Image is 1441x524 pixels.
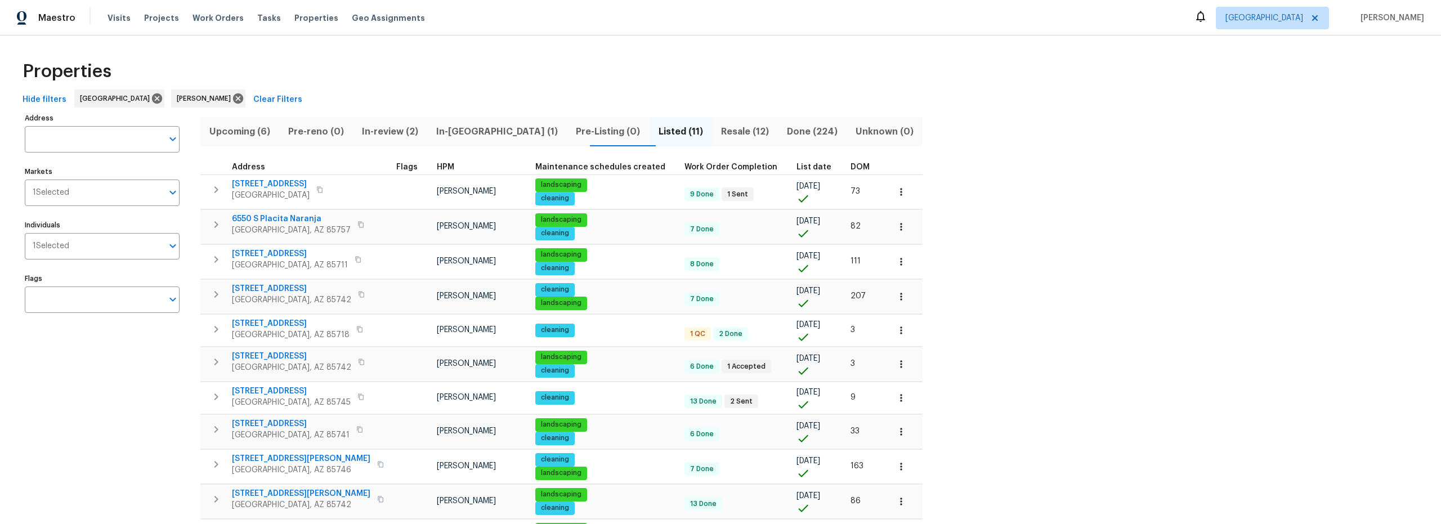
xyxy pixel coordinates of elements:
[207,124,272,140] span: Upcoming (6)
[165,131,181,147] button: Open
[851,462,863,470] span: 163
[33,188,69,198] span: 1 Selected
[536,263,574,273] span: cleaning
[437,326,496,334] span: [PERSON_NAME]
[74,89,164,108] div: [GEOGRAPHIC_DATA]
[25,168,180,175] label: Markets
[232,418,350,429] span: [STREET_ADDRESS]
[232,163,265,171] span: Address
[232,283,351,294] span: [STREET_ADDRESS]
[686,397,721,406] span: 13 Done
[851,222,861,230] span: 82
[165,185,181,200] button: Open
[437,163,454,171] span: HPM
[686,259,718,269] span: 8 Done
[144,12,179,24] span: Projects
[165,238,181,254] button: Open
[536,352,586,362] span: landscaping
[232,488,370,499] span: [STREET_ADDRESS][PERSON_NAME]
[686,294,718,304] span: 7 Done
[437,427,496,435] span: [PERSON_NAME]
[796,321,820,329] span: [DATE]
[232,453,370,464] span: [STREET_ADDRESS][PERSON_NAME]
[851,497,861,505] span: 86
[686,362,718,371] span: 6 Done
[536,325,574,335] span: cleaning
[232,318,350,329] span: [STREET_ADDRESS]
[437,292,496,300] span: [PERSON_NAME]
[38,12,75,24] span: Maestro
[232,499,370,510] span: [GEOGRAPHIC_DATA], AZ 85742
[23,93,66,107] span: Hide filters
[232,464,370,476] span: [GEOGRAPHIC_DATA], AZ 85746
[437,360,496,368] span: [PERSON_NAME]
[796,457,820,465] span: [DATE]
[437,257,496,265] span: [PERSON_NAME]
[719,124,771,140] span: Resale (12)
[785,124,840,140] span: Done (224)
[536,194,574,203] span: cleaning
[686,429,718,439] span: 6 Done
[232,429,350,441] span: [GEOGRAPHIC_DATA], AZ 85741
[851,163,870,171] span: DOM
[686,225,718,234] span: 7 Done
[851,187,860,195] span: 73
[232,190,310,201] span: [GEOGRAPHIC_DATA]
[25,222,180,229] label: Individuals
[723,190,753,199] span: 1 Sent
[232,351,351,362] span: [STREET_ADDRESS]
[232,294,351,306] span: [GEOGRAPHIC_DATA], AZ 85742
[851,427,860,435] span: 33
[232,213,351,225] span: 6550 S Placita Naranja
[851,292,866,300] span: 207
[536,285,574,294] span: cleaning
[434,124,560,140] span: In-[GEOGRAPHIC_DATA] (1)
[536,298,586,308] span: landscaping
[686,329,710,339] span: 1 QC
[25,115,180,122] label: Address
[437,187,496,195] span: [PERSON_NAME]
[171,89,245,108] div: [PERSON_NAME]
[851,360,855,368] span: 3
[536,229,574,238] span: cleaning
[536,468,586,478] span: landscaping
[232,362,351,373] span: [GEOGRAPHIC_DATA], AZ 85742
[536,420,586,429] span: landscaping
[232,397,351,408] span: [GEOGRAPHIC_DATA], AZ 85745
[684,163,777,171] span: Work Order Completion
[536,503,574,513] span: cleaning
[352,12,425,24] span: Geo Assignments
[232,259,348,271] span: [GEOGRAPHIC_DATA], AZ 85711
[80,93,154,104] span: [GEOGRAPHIC_DATA]
[437,222,496,230] span: [PERSON_NAME]
[232,225,351,236] span: [GEOGRAPHIC_DATA], AZ 85757
[437,497,496,505] span: [PERSON_NAME]
[25,275,180,282] label: Flags
[1356,12,1424,24] span: [PERSON_NAME]
[796,182,820,190] span: [DATE]
[796,163,831,171] span: List date
[723,362,770,371] span: 1 Accepted
[714,329,747,339] span: 2 Done
[1225,12,1303,24] span: [GEOGRAPHIC_DATA]
[536,490,586,499] span: landscaping
[796,287,820,295] span: [DATE]
[437,462,496,470] span: [PERSON_NAME]
[536,215,586,225] span: landscaping
[851,393,856,401] span: 9
[851,257,861,265] span: 111
[193,12,244,24] span: Work Orders
[536,180,586,190] span: landscaping
[536,250,586,259] span: landscaping
[232,248,348,259] span: [STREET_ADDRESS]
[535,163,665,171] span: Maintenance schedules created
[851,326,855,334] span: 3
[253,93,302,107] span: Clear Filters
[437,393,496,401] span: [PERSON_NAME]
[796,252,820,260] span: [DATE]
[686,464,718,474] span: 7 Done
[249,89,307,110] button: Clear Filters
[232,178,310,190] span: [STREET_ADDRESS]
[294,12,338,24] span: Properties
[33,241,69,251] span: 1 Selected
